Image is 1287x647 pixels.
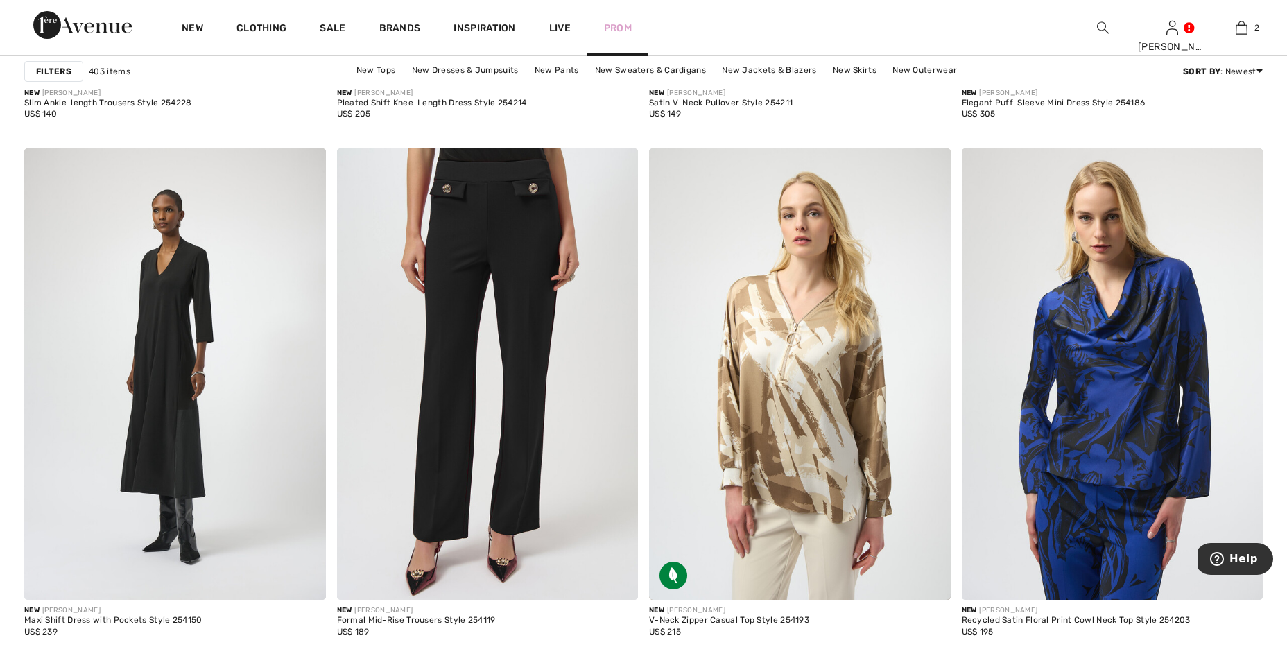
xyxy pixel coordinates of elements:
[1166,19,1178,36] img: My Info
[1198,543,1273,578] iframe: Opens a widget where you can find more information
[962,98,1146,108] div: Elegant Puff-Sleeve Mini Dress Style 254186
[715,61,823,79] a: New Jackets & Blazers
[826,61,883,79] a: New Skirts
[349,61,402,79] a: New Tops
[1138,40,1206,54] div: [PERSON_NAME]
[405,61,526,79] a: New Dresses & Jumpsuits
[337,89,352,97] span: New
[649,605,809,616] div: [PERSON_NAME]
[337,88,527,98] div: [PERSON_NAME]
[1097,19,1109,36] img: search the website
[1183,67,1220,76] strong: Sort By
[528,61,586,79] a: New Pants
[89,65,130,78] span: 403 items
[649,109,681,119] span: US$ 149
[962,605,1191,616] div: [PERSON_NAME]
[24,98,192,108] div: Slim Ankle-length Trousers Style 254228
[337,605,496,616] div: [PERSON_NAME]
[24,627,58,637] span: US$ 239
[1236,19,1247,36] img: My Bag
[649,89,664,97] span: New
[649,627,681,637] span: US$ 215
[24,606,40,614] span: New
[886,61,964,79] a: New Outerwear
[549,21,571,35] a: Live
[649,88,793,98] div: [PERSON_NAME]
[33,11,132,39] img: 1ère Avenue
[1166,21,1178,34] a: Sign In
[337,148,639,601] img: Formal Mid-Rise Trousers Style 254119. Black
[36,65,71,78] strong: Filters
[337,98,527,108] div: Pleated Shift Knee-Length Dress Style 254214
[588,61,713,79] a: New Sweaters & Cardigans
[649,98,793,108] div: Satin V-Neck Pullover Style 254211
[962,89,977,97] span: New
[1207,19,1275,36] a: 2
[320,22,345,37] a: Sale
[1183,65,1263,78] div: : Newest
[24,148,326,601] img: Maxi Shift Dress with Pockets Style 254150. Black
[24,89,40,97] span: New
[236,22,286,37] a: Clothing
[962,88,1146,98] div: [PERSON_NAME]
[337,606,352,614] span: New
[24,109,57,119] span: US$ 140
[962,109,996,119] span: US$ 305
[337,109,371,119] span: US$ 205
[962,606,977,614] span: New
[659,562,687,589] img: Sustainable Fabric
[962,627,994,637] span: US$ 195
[24,616,202,626] div: Maxi Shift Dress with Pockets Style 254150
[454,22,515,37] span: Inspiration
[24,88,192,98] div: [PERSON_NAME]
[649,606,664,614] span: New
[649,616,809,626] div: V-Neck Zipper Casual Top Style 254193
[337,616,496,626] div: Formal Mid-Rise Trousers Style 254119
[1254,21,1259,34] span: 2
[649,148,951,601] img: V-Neck Zipper Casual Top Style 254193. Beige/off
[379,22,421,37] a: Brands
[962,148,1263,601] img: Recycled Satin Floral Print Cowl Neck Top Style 254203. Black/Royal Sapphire
[24,605,202,616] div: [PERSON_NAME]
[604,21,632,35] a: Prom
[962,616,1191,626] div: Recycled Satin Floral Print Cowl Neck Top Style 254203
[182,22,203,37] a: New
[337,627,370,637] span: US$ 189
